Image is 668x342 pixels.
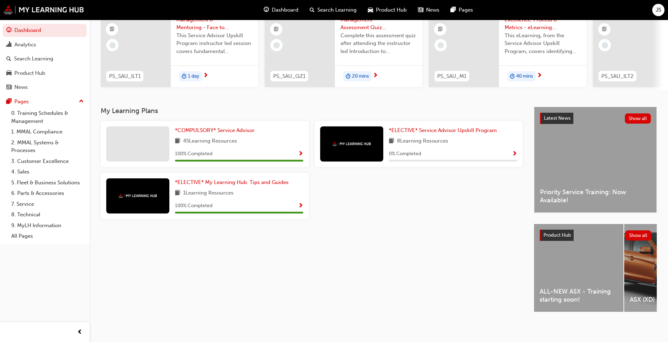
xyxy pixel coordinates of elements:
[101,107,523,115] h3: My Learning Plans
[516,72,533,80] span: 40 mins
[4,5,84,14] img: mmal
[8,188,87,199] a: 6. Parts & Accessories
[340,32,417,55] span: Complete this assessment quiz after attending the instructor led Introduction to Management sessi...
[8,126,87,137] a: 1. MMAL Compliance
[602,42,608,48] span: learningRecordVerb_NONE-icon
[512,151,517,157] span: Show Progress
[3,22,87,95] button: DashboardAnalyticsSearch LearningProduct HubNews
[274,25,279,34] span: booktick-icon
[418,6,423,14] span: news-icon
[14,83,28,91] div: News
[265,2,423,87] a: PS_SAU_QZ1Introduction to Management - Assessment Quiz (Service Advisor Upskill Program)Complete ...
[8,231,87,242] a: All Pages
[258,3,304,17] a: guage-iconDashboard
[412,3,445,17] a: news-iconNews
[175,126,257,134] a: *COMPULSORY* Service Advisor
[8,166,87,177] a: 4. Sales
[8,177,87,188] a: 5. Fleet & Business Solutions
[625,113,651,124] button: Show all
[298,150,303,158] button: Show Progress
[14,41,36,49] div: Analytics
[3,95,87,108] button: Pages
[512,150,517,158] button: Show Progress
[183,137,237,146] span: 45 Learning Resources
[109,72,141,80] span: PS_SAU_ILT1
[8,137,87,156] a: 2. MMAL Systems & Processes
[445,3,479,17] a: pages-iconPages
[652,4,664,16] button: JS
[188,72,199,80] span: 1 day
[310,6,315,14] span: search-icon
[3,67,87,80] a: Product Hub
[273,72,305,80] span: PS_SAU_QZ1
[6,70,12,77] span: car-icon
[8,156,87,167] a: 3. Customer Excellence
[540,113,651,124] a: Latest NewsShow all
[544,115,571,121] span: Latest News
[505,32,581,55] span: This eLearning, from the Service Advisor Upskill Program, covers identifying areas for improvemen...
[119,193,157,198] img: mmal
[510,72,515,81] span: duration-icon
[426,6,439,14] span: News
[540,288,618,303] span: ALL-NEW ASX - Training starting soon!
[8,108,87,126] a: 0. Training Schedules & Management
[175,137,180,146] span: book-icon
[601,72,634,80] span: PS_SAU_ILT2
[362,3,412,17] a: car-iconProduct Hub
[109,42,116,48] span: learningRecordVerb_NONE-icon
[346,72,351,81] span: duration-icon
[438,25,443,34] span: booktick-icon
[656,6,661,14] span: JS
[6,84,12,91] span: news-icon
[298,151,303,157] span: Show Progress
[175,127,255,133] span: *COMPULSORY* Service Advisor
[272,6,298,14] span: Dashboard
[6,99,12,105] span: pages-icon
[540,188,651,204] span: Priority Service Training: Now Available!
[14,98,29,106] div: Pages
[3,24,87,37] a: Dashboard
[6,27,12,34] span: guage-icon
[534,107,657,213] a: Latest NewsShow allPriority Service Training: Now Available!
[8,199,87,210] a: 7. Service
[14,69,45,77] div: Product Hub
[175,178,291,186] a: *ELECTIVE* My Learning Hub: Tips and Guides
[317,6,357,14] span: Search Learning
[540,230,651,241] a: Product HubShow all
[175,202,212,210] span: 100 % Completed
[429,2,587,87] a: PS_SAU_M1Operational Excellence: Process & Metrics - eLearning Module (Service Advisor Upskill Pr...
[544,232,571,238] span: Product Hub
[175,150,212,158] span: 100 % Completed
[183,189,234,198] span: 1 Learning Resources
[182,72,187,81] span: duration-icon
[101,2,258,87] a: PS_SAU_ILT1Introduction to Management & Mentoring - Face to Face Instructor Led Training (Service...
[397,137,448,146] span: 8 Learning Resources
[175,189,180,198] span: book-icon
[459,6,473,14] span: Pages
[376,6,407,14] span: Product Hub
[537,73,542,79] span: next-icon
[8,209,87,220] a: 8. Technical
[298,202,303,210] button: Show Progress
[110,25,115,34] span: booktick-icon
[176,32,253,55] span: This Service Advisor Upskill Program instructor led session covers fundamental management styles ...
[389,127,497,133] span: *ELECTIVE* Service Advisor Upskill Program
[264,6,269,14] span: guage-icon
[3,52,87,65] a: Search Learning
[534,224,623,312] a: ALL-NEW ASX - Training starting soon!
[332,142,371,146] img: mmal
[373,73,378,79] span: next-icon
[274,42,280,48] span: learningRecordVerb_NONE-icon
[602,25,607,34] span: booktick-icon
[6,56,11,62] span: search-icon
[3,81,87,94] a: News
[8,220,87,231] a: 9. MyLH Information
[451,6,456,14] span: pages-icon
[304,3,362,17] a: search-iconSearch Learning
[437,72,466,80] span: PS_SAU_M1
[3,38,87,51] a: Analytics
[368,6,373,14] span: car-icon
[298,203,303,209] span: Show Progress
